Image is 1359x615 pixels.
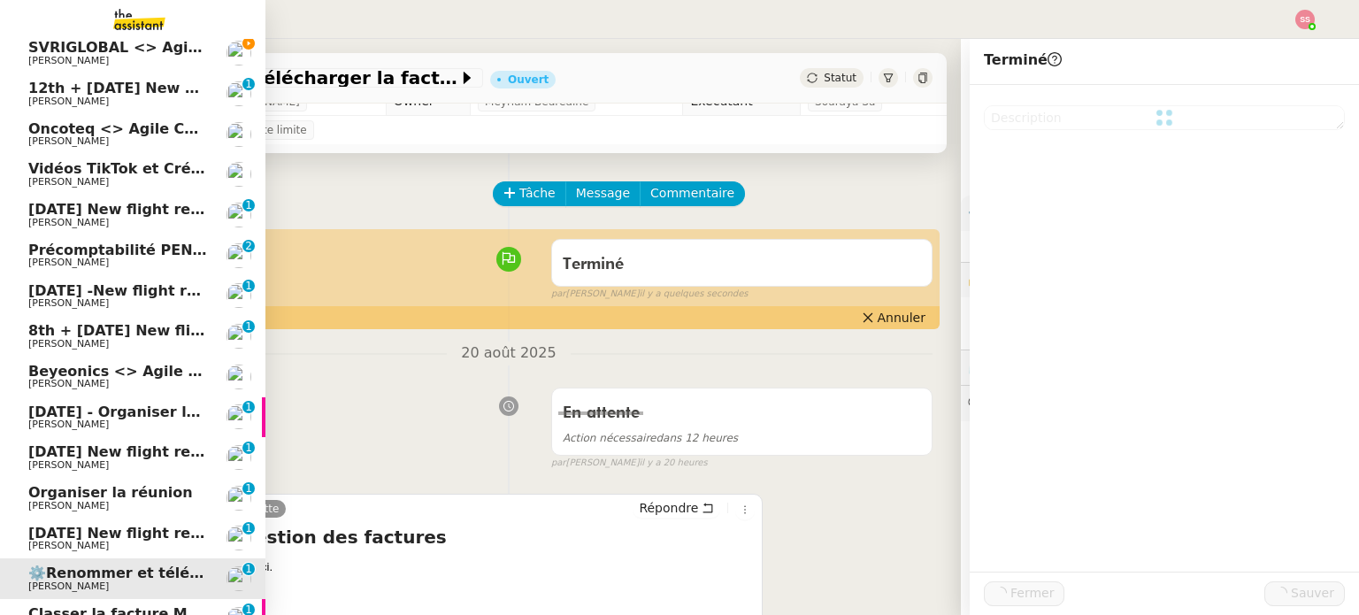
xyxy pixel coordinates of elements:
span: Vidéos TikTok et Créatives META - août 2025 [28,160,383,177]
p: 1 [245,442,252,457]
button: Sauver [1264,581,1345,606]
span: [PERSON_NAME] [28,378,109,389]
img: users%2FC9SBsJ0duuaSgpQFj5LgoEX8n0o2%2Favatar%2Fec9d51b8-9413-4189-adfb-7be4d8c96a3c [226,526,251,550]
p: 1 [245,563,252,579]
img: users%2FC9SBsJ0duuaSgpQFj5LgoEX8n0o2%2Favatar%2Fec9d51b8-9413-4189-adfb-7be4d8c96a3c [226,404,251,429]
img: users%2F46RNfGZssKS3YGebMrdLHtJHOuF3%2Favatar%2Fff04255a-ec41-4b0f-8542-b0a8ff14a67a [226,486,251,511]
span: [DATE] - Organiser le vol de [PERSON_NAME] [28,404,386,420]
span: [PERSON_NAME] [28,580,109,592]
span: Répondre [639,499,698,517]
span: Message [576,183,630,204]
nz-badge-sup: 1 [242,401,255,413]
span: Oncoteq <> Agile Capital Markets [28,120,299,137]
span: Statut [824,72,856,84]
span: 12th + [DATE] New flight request - [PERSON_NAME] [28,80,441,96]
div: Oui, la procédure est bonne, merci. [93,558,755,576]
span: 💬 [968,396,1113,410]
span: 20 août 2025 [447,342,570,365]
span: Terminé [563,257,624,273]
span: Terminé [984,51,1062,68]
button: Répondre [633,498,720,518]
span: par [551,456,566,471]
p: 1 [245,401,252,417]
span: [PERSON_NAME] [28,297,109,309]
span: dans 12 heures [563,432,738,444]
span: [PERSON_NAME] [28,55,109,66]
nz-badge-sup: 1 [242,522,255,534]
span: Organiser la réunion [28,484,193,501]
span: Commentaire [650,183,734,204]
span: il y a quelques secondes [640,287,749,302]
span: 🔐 [968,270,1083,290]
img: users%2FC9SBsJ0duuaSgpQFj5LgoEX8n0o2%2Favatar%2Fec9d51b8-9413-4189-adfb-7be4d8c96a3c [226,203,251,227]
span: ⚙️Renommer et télécharger la facture PDF [28,565,370,581]
nz-badge-sup: 1 [242,320,255,333]
div: 💬Commentaires 5 [961,386,1359,420]
nz-badge-sup: 2 [242,240,255,252]
span: Tâche [519,183,556,204]
span: [PERSON_NAME] [28,500,109,511]
img: users%2FC9SBsJ0duuaSgpQFj5LgoEX8n0o2%2Favatar%2Fec9d51b8-9413-4189-adfb-7be4d8c96a3c [226,445,251,470]
span: [DATE] New flight request - [PERSON_NAME] [28,525,383,542]
div: ⏲️Tâches 5:32 [961,350,1359,385]
button: Annuler [855,308,933,327]
nz-badge-sup: 1 [242,563,255,575]
img: users%2FC9SBsJ0duuaSgpQFj5LgoEX8n0o2%2Favatar%2Fec9d51b8-9413-4189-adfb-7be4d8c96a3c [226,324,251,349]
span: [DATE] New flight request - [PERSON_NAME] [28,443,383,460]
div: 🔐Données client [961,263,1359,297]
span: Beyeonics <> Agile Capital Markets [28,363,313,380]
p: 2 [245,240,252,256]
div: Ouvert [508,74,549,85]
img: users%2FXPWOVq8PDVf5nBVhDcXguS2COHE3%2Favatar%2F3f89dc26-16aa-490f-9632-b2fdcfc735a1 [226,41,251,65]
span: Annuler [878,309,925,327]
span: SVRIGLOBAL <> Agile Capital Markets [28,39,333,56]
span: ⚙️ [968,203,1060,223]
span: par [551,287,566,302]
img: users%2FXPWOVq8PDVf5nBVhDcXguS2COHE3%2Favatar%2F3f89dc26-16aa-490f-9632-b2fdcfc735a1 [226,122,251,147]
span: [PERSON_NAME] [28,217,109,228]
img: users%2FC9SBsJ0duuaSgpQFj5LgoEX8n0o2%2Favatar%2Fec9d51b8-9413-4189-adfb-7be4d8c96a3c [226,283,251,308]
span: [PERSON_NAME] [28,540,109,551]
button: Tâche [493,181,566,206]
span: [PERSON_NAME] [28,257,109,268]
button: Message [565,181,641,206]
small: [PERSON_NAME] [551,287,749,302]
p: 1 [245,280,252,296]
p: 1 [245,482,252,498]
span: [PERSON_NAME] [28,135,109,147]
div: ⚙️Procédures [961,196,1359,230]
span: [DATE] -New flight request - [PERSON_NAME] [28,282,388,299]
p: 1 [245,78,252,94]
span: [DATE] New flight request - [PERSON_NAME] [28,201,383,218]
img: svg [1295,10,1315,29]
nz-badge-sup: 1 [242,78,255,90]
span: [PERSON_NAME] [28,96,109,107]
p: 1 [245,522,252,538]
img: users%2FXPWOVq8PDVf5nBVhDcXguS2COHE3%2Favatar%2F3f89dc26-16aa-490f-9632-b2fdcfc735a1 [226,365,251,389]
h4: Re: Procédure Gestion des factures [93,525,755,550]
p: 1 [245,199,252,215]
img: users%2FYQzvtHxFwHfgul3vMZmAPOQmiRm1%2Favatar%2Fbenjamin-delahaye_m.png [226,566,251,591]
small: [PERSON_NAME] [551,456,708,471]
span: ⏲️ [968,360,1090,374]
button: Fermer [984,581,1064,606]
nz-badge-sup: 1 [242,482,255,495]
p: 1 [245,320,252,336]
span: En attente [563,405,640,421]
img: users%2FC9SBsJ0duuaSgpQFj5LgoEX8n0o2%2Favatar%2Fec9d51b8-9413-4189-adfb-7be4d8c96a3c [226,81,251,106]
span: ⚙️Renommer et télécharger la facture PDF [92,69,458,87]
span: il y a 20 heures [640,456,708,471]
img: users%2FCk7ZD5ubFNWivK6gJdIkoi2SB5d2%2Favatar%2F3f84dbb7-4157-4842-a987-fca65a8b7a9a [226,162,251,187]
nz-badge-sup: 1 [242,199,255,211]
nz-badge-sup: 1 [242,280,255,292]
nz-badge-sup: 1 [242,442,255,454]
span: [PERSON_NAME] [28,176,109,188]
span: [PERSON_NAME] [28,459,109,471]
span: [PERSON_NAME] [28,419,109,430]
span: [PERSON_NAME] [28,338,109,350]
img: users%2FSoHiyPZ6lTh48rkksBJmVXB4Fxh1%2Favatar%2F784cdfc3-6442-45b8-8ed3-42f1cc9271a4 [226,243,251,268]
span: Action nécessaire [563,432,656,444]
button: Commentaire [640,181,745,206]
span: Précomptabilité PENNYLANE - août 2025 [28,242,352,258]
span: 8th + [DATE] New flight request - [PERSON_NAME] [28,322,431,339]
